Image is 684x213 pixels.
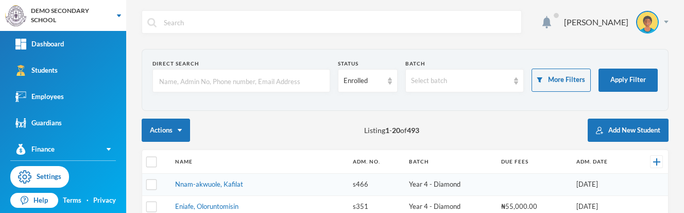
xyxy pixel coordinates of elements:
div: · [87,195,89,206]
th: Adm. Date [571,150,634,174]
a: Terms [63,195,81,206]
div: Status [338,60,397,68]
div: DEMO SECONDARY SCHOOL [31,6,107,25]
td: [DATE] [571,174,634,196]
span: Listing - of [364,125,419,136]
div: Students [15,65,58,76]
div: Batch [405,60,524,68]
div: Finance [15,144,55,155]
th: Name [170,150,348,174]
th: Adm. No. [348,150,404,174]
b: 20 [392,126,400,135]
th: Batch [404,150,496,174]
b: 493 [407,126,419,135]
a: Help [10,193,58,208]
a: Settings [10,166,69,188]
div: Select batch [411,76,509,86]
td: Year 4 - Diamond [404,174,496,196]
button: Add New Student [588,119,669,142]
td: s466 [348,174,404,196]
div: Enrolled [344,76,382,86]
input: Search [163,11,516,34]
img: search [147,18,157,27]
th: Due Fees [496,150,571,174]
button: More Filters [532,69,591,92]
button: Apply Filter [598,69,658,92]
div: Employees [15,91,64,102]
input: Name, Admin No, Phone number, Email Address [158,70,324,93]
a: Nnam-akwuole, Kafilat [175,180,243,188]
div: [PERSON_NAME] [564,16,628,28]
img: logo [6,6,26,26]
div: Guardians [15,118,62,128]
button: Actions [142,119,190,142]
b: 1 [385,126,389,135]
img: + [653,158,660,166]
img: STUDENT [637,12,658,32]
a: Eniafe, Oloruntomisin [175,202,238,210]
a: Privacy [93,195,116,206]
div: Dashboard [15,39,64,50]
div: Direct Search [152,60,330,68]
